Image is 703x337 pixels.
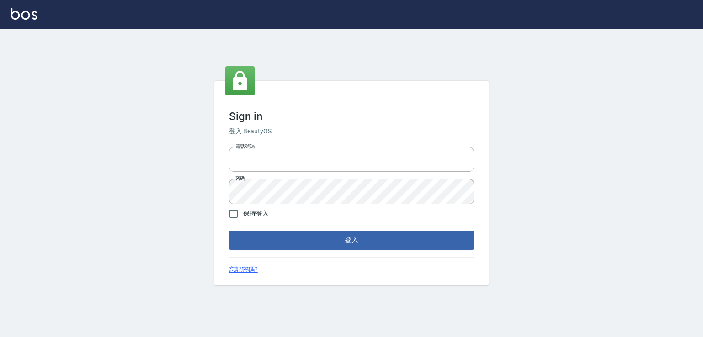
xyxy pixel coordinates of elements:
button: 登入 [229,231,474,250]
span: 保持登入 [243,209,269,218]
label: 電話號碼 [235,143,255,150]
a: 忘記密碼? [229,265,258,274]
label: 密碼 [235,175,245,182]
h6: 登入 BeautyOS [229,126,474,136]
h3: Sign in [229,110,474,123]
img: Logo [11,8,37,20]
